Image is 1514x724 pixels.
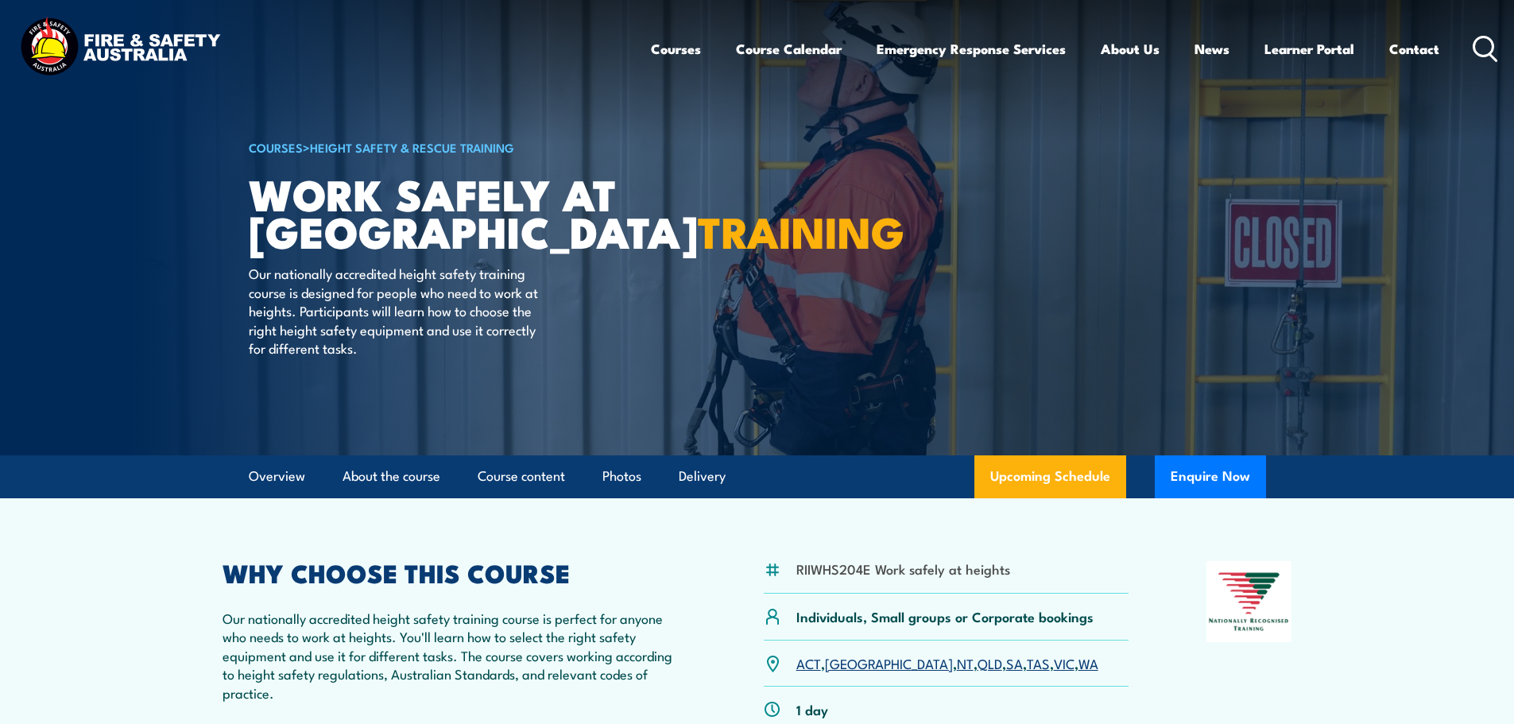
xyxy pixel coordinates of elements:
a: Course Calendar [736,28,842,70]
a: COURSES [249,138,303,156]
h2: WHY CHOOSE THIS COURSE [223,561,687,583]
a: [GEOGRAPHIC_DATA] [825,653,953,672]
a: Height Safety & Rescue Training [310,138,514,156]
p: Our nationally accredited height safety training course is designed for people who need to work a... [249,264,539,357]
img: Nationally Recognised Training logo. [1206,561,1292,642]
h1: Work Safely at [GEOGRAPHIC_DATA] [249,175,641,249]
a: NT [957,653,974,672]
a: About Us [1101,28,1160,70]
a: SA [1006,653,1023,672]
a: News [1195,28,1229,70]
p: Our nationally accredited height safety training course is perfect for anyone who needs to work a... [223,609,687,702]
li: RIIWHS204E Work safely at heights [796,559,1010,578]
a: Contact [1389,28,1439,70]
p: 1 day [796,700,828,718]
p: Individuals, Small groups or Corporate bookings [796,607,1094,625]
a: About the course [343,455,440,498]
a: WA [1078,653,1098,672]
a: Learner Portal [1264,28,1354,70]
a: Delivery [679,455,726,498]
a: Upcoming Schedule [974,455,1126,498]
button: Enquire Now [1155,455,1266,498]
a: Courses [651,28,701,70]
a: Emergency Response Services [877,28,1066,70]
a: VIC [1054,653,1075,672]
a: QLD [978,653,1002,672]
h6: > [249,137,641,157]
strong: TRAINING [698,197,904,263]
a: ACT [796,653,821,672]
a: Photos [602,455,641,498]
p: , , , , , , , [796,654,1098,672]
a: TAS [1027,653,1050,672]
a: Overview [249,455,305,498]
a: Course content [478,455,565,498]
